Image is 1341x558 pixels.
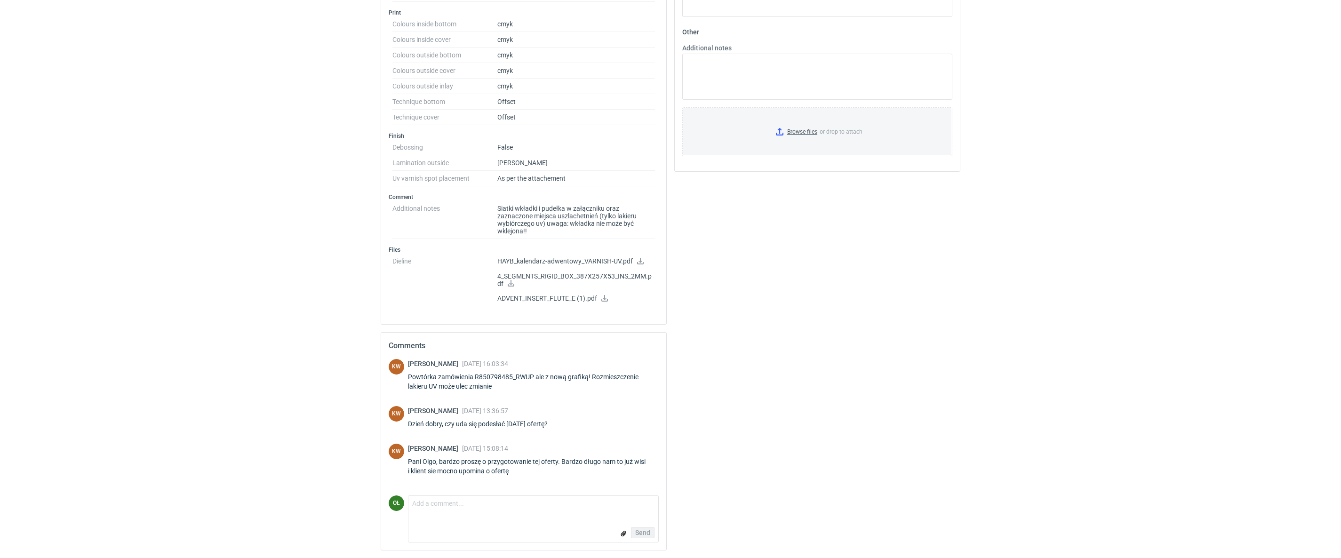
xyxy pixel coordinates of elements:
[497,201,655,239] dd: Siatki wkładki i pudełka w załączniku oraz zaznaczone miejsca uszlachetnień (tylko lakieru wybiór...
[389,444,404,459] div: Klaudia Wiśniewska
[497,155,655,171] dd: [PERSON_NAME]
[392,79,497,94] dt: Colours outside inlay
[497,94,655,110] dd: Offset
[389,359,404,375] figcaption: KW
[408,419,559,429] div: Dzień dobry, czy uda się podesłać [DATE] ofertę?
[497,16,655,32] dd: cmyk
[497,171,655,186] dd: As per the attachement
[682,43,732,53] label: Additional notes
[682,24,699,36] legend: Other
[389,132,659,140] h3: Finish
[497,32,655,48] dd: cmyk
[408,372,659,391] div: Powtórka zamówienia R850798485_RWUP ale z nową grafiką! Rozmieszczenie lakieru UV może ulec zmianie
[389,9,659,16] h3: Print
[497,63,655,79] dd: cmyk
[408,407,462,415] span: [PERSON_NAME]
[497,272,655,288] p: 4_SEGMENTS_RIGID_BOX_387X257X53_INS_2MM.pdf
[389,495,404,511] figcaption: OŁ
[392,110,497,125] dt: Technique cover
[392,171,497,186] dt: Uv varnish spot placement
[389,444,404,459] figcaption: KW
[631,527,655,538] button: Send
[497,48,655,63] dd: cmyk
[392,201,497,239] dt: Additional notes
[392,94,497,110] dt: Technique bottom
[497,110,655,125] dd: Offset
[389,495,404,511] div: Olga Łopatowicz
[389,340,659,351] h2: Comments
[389,193,659,201] h3: Comment
[462,445,508,452] span: [DATE] 15:08:14
[408,457,659,476] div: Pani Olgo, bardzo proszę o przygotowanie tej oferty. Bardzo długo nam to już wisi i klient sie mo...
[635,529,650,536] span: Send
[497,295,655,303] p: ADVENT_INSERT_FLUTE_E (1).pdf
[392,16,497,32] dt: Colours inside bottom
[392,254,497,310] dt: Dieline
[392,140,497,155] dt: Debossing
[392,63,497,79] dt: Colours outside cover
[392,32,497,48] dt: Colours inside cover
[389,406,404,422] figcaption: KW
[497,140,655,155] dd: False
[389,406,404,422] div: Klaudia Wiśniewska
[408,360,462,367] span: [PERSON_NAME]
[389,359,404,375] div: Klaudia Wiśniewska
[389,246,659,254] h3: Files
[497,257,655,266] p: HAYB_kalendarz-adwentowy_VARNISH-UV.pdf
[392,155,497,171] dt: Lamination outside
[462,360,508,367] span: [DATE] 16:03:34
[683,108,952,156] label: or drop to attach
[408,445,462,452] span: [PERSON_NAME]
[392,48,497,63] dt: Colours outside bottom
[497,79,655,94] dd: cmyk
[462,407,508,415] span: [DATE] 13:36:57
